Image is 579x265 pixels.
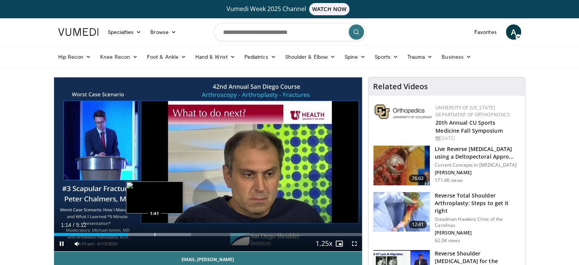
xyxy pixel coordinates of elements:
[54,49,96,64] a: Hip Recon
[309,3,349,15] span: WATCH NOW
[435,238,460,244] p: 62.0K views
[191,49,240,64] a: Hand & Wrist
[375,104,432,119] img: 355603a8-37da-49b6-856f-e00d7e9307d3.png.150x105_q85_autocrop_double_scale_upscale_version-0.2.png
[435,170,520,176] p: [PERSON_NAME]
[373,82,428,91] h4: Related Videos
[373,192,520,244] a: 12:41 Reverse Total Shoulder Arthroplasty: Steps to get it right Steadman Hawkins Clinic of the C...
[373,192,430,232] img: 326034_0000_1.png.150x105_q85_crop-smart_upscale.jpg
[340,49,370,64] a: Spine
[54,233,362,236] div: Progress Bar
[73,222,75,228] span: /
[281,49,340,64] a: Shoulder & Elbow
[506,24,521,40] a: A
[435,192,520,215] h3: Reverse Total Shoulder Arthroplasty: Steps to get it right
[409,175,427,182] span: 76:02
[214,23,366,41] input: Search topics, interventions
[146,24,181,40] a: Browse
[126,181,183,214] img: image.jpeg
[435,145,520,161] h3: Live Reverse [MEDICAL_DATA] using a Deltopectoral Appro…
[69,236,85,251] button: Mute
[103,24,146,40] a: Specialties
[435,119,502,134] a: 20th Annual CU Sports Medicine Fall Symposium
[435,216,520,228] p: Steadman Hawkins Clinic of the Carolinas
[332,236,347,251] button: Enable picture-in-picture mode
[470,24,501,40] a: Favorites
[435,230,520,236] p: [PERSON_NAME]
[373,146,430,185] img: 684033_3.png.150x105_q85_crop-smart_upscale.jpg
[54,236,69,251] button: Pause
[76,222,86,228] span: 5:12
[54,77,362,252] video-js: Video Player
[59,3,520,15] a: Vumedi Week 2025 ChannelWATCH NOW
[347,236,362,251] button: Fullscreen
[435,162,520,168] p: Current Concepts in [MEDICAL_DATA]
[142,49,191,64] a: Foot & Ankle
[435,104,509,118] a: University of [US_STATE] Department of Orthopaedics
[373,145,520,186] a: 76:02 Live Reverse [MEDICAL_DATA] using a Deltopectoral Appro… Current Concepts in [MEDICAL_DATA]...
[403,49,437,64] a: Trauma
[409,221,427,228] span: 12:41
[96,49,142,64] a: Knee Recon
[435,135,519,142] div: [DATE]
[61,222,71,228] span: 1:14
[316,236,332,251] button: Playback Rate
[240,49,281,64] a: Pediatrics
[437,49,476,64] a: Business
[370,49,403,64] a: Sports
[58,28,99,36] img: VuMedi Logo
[435,177,463,183] p: 171.6K views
